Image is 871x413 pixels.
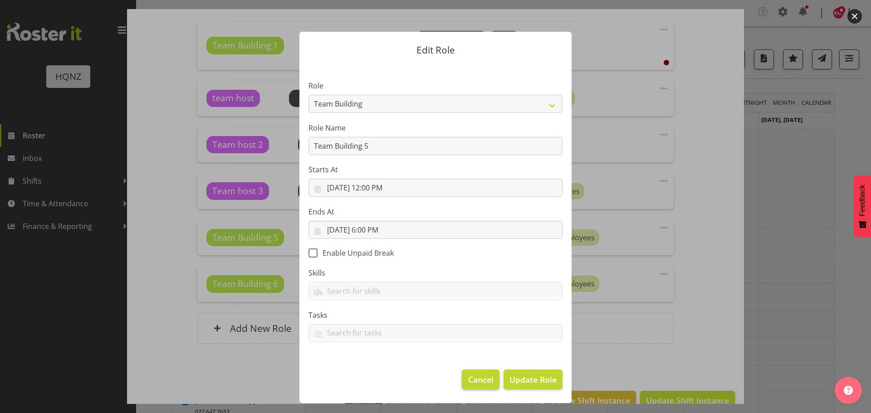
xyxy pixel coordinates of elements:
[308,137,563,155] input: E.g. Waiter 1
[462,369,499,389] button: Cancel
[308,45,563,55] p: Edit Role
[858,185,866,216] span: Feedback
[844,386,853,395] img: help-xxl-2.png
[318,248,394,258] span: Enable Unpaid Break
[308,164,563,175] label: Starts At
[308,221,563,239] input: Click to select...
[468,374,494,385] span: Cancel
[509,374,557,385] span: Update Role
[308,122,563,133] label: Role Name
[309,326,562,340] input: Search for tasks
[308,179,563,197] input: Click to select...
[308,267,563,278] label: Skills
[308,310,563,321] label: Tasks
[308,80,563,91] label: Role
[504,369,563,389] button: Update Role
[854,175,871,237] button: Feedback - Show survey
[309,284,562,298] input: Search for skills
[308,206,563,217] label: Ends At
